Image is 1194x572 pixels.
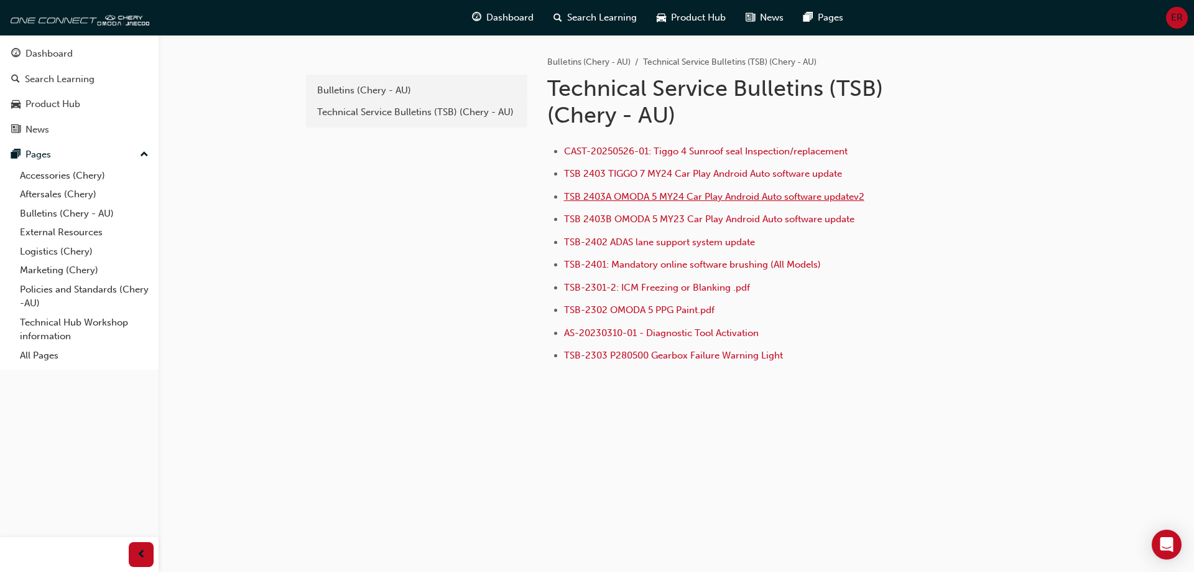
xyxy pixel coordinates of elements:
span: pages-icon [803,10,813,26]
div: Product Hub [25,97,80,111]
a: guage-iconDashboard [462,5,544,30]
a: AS-20230310-01 - Diagnostic Tool Activation [564,327,759,339]
span: Search Learning [567,11,637,25]
span: prev-icon [137,547,146,563]
span: News [760,11,784,25]
a: news-iconNews [736,5,794,30]
a: search-iconSearch Learning [544,5,647,30]
a: Policies and Standards (Chery -AU) [15,280,154,313]
a: External Resources [15,223,154,242]
div: News [25,123,49,137]
a: All Pages [15,346,154,365]
a: Bulletins (Chery - AU) [547,57,631,67]
span: car-icon [11,99,21,110]
img: oneconnect [6,5,149,30]
a: Search Learning [5,68,154,91]
span: car-icon [657,10,666,26]
span: up-icon [140,147,149,163]
a: Dashboard [5,42,154,65]
a: pages-iconPages [794,5,853,30]
a: TSB-2402 ADAS lane support system update [564,237,755,248]
span: pages-icon [11,149,21,161]
span: ER [1171,11,1183,25]
span: news-icon [746,10,755,26]
a: Bulletins (Chery - AU) [311,80,522,101]
div: Open Intercom Messenger [1152,530,1182,560]
span: guage-icon [11,49,21,60]
a: Technical Hub Workshop information [15,313,154,346]
div: Search Learning [25,72,95,87]
li: Technical Service Bulletins (TSB) (Chery - AU) [643,55,817,70]
a: Product Hub [5,93,154,116]
div: Pages [25,148,51,162]
a: CAST-20250526-01: Tiggo 4 Sunroof seal Inspection/replacement [564,146,848,157]
span: search-icon [553,10,562,26]
a: TSB 2403B OMODA 5 MY23 Car Play Android Auto software update [564,213,854,225]
a: Bulletins (Chery - AU) [15,204,154,223]
a: Logistics (Chery) [15,242,154,261]
a: TSB-2303 P280500 Gearbox Failure Warning Light [564,350,783,361]
a: News [5,118,154,141]
button: ER [1166,7,1188,29]
div: Technical Service Bulletins (TSB) (Chery - AU) [317,105,516,120]
span: Pages [818,11,843,25]
a: TSB-2301-2: ICM Freezing or Blanking .pdf [564,282,750,293]
button: Pages [5,143,154,166]
div: Bulletins (Chery - AU) [317,83,516,98]
span: Dashboard [486,11,534,25]
span: news-icon [11,124,21,136]
h1: Technical Service Bulletins (TSB) (Chery - AU) [547,75,955,129]
button: DashboardSearch LearningProduct HubNews [5,40,154,143]
a: TSB 2403A OMODA 5 MY24 Car Play Android Auto software updatev2 [564,191,864,202]
a: Aftersales (Chery) [15,185,154,204]
span: guage-icon [472,10,481,26]
a: Accessories (Chery) [15,166,154,185]
span: search-icon [11,74,20,85]
a: TSB 2403 TIGGO 7 MY24 Car Play Android Auto software update [564,168,842,179]
a: Marketing (Chery) [15,261,154,280]
a: TSB-2302 OMODA 5 PPG Paint.pdf [564,304,715,316]
a: car-iconProduct Hub [647,5,736,30]
span: Product Hub [671,11,726,25]
a: Technical Service Bulletins (TSB) (Chery - AU) [311,101,522,123]
div: Dashboard [25,47,73,61]
a: TSB-2401: Mandatory online software brushing (All Models) [564,259,821,270]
